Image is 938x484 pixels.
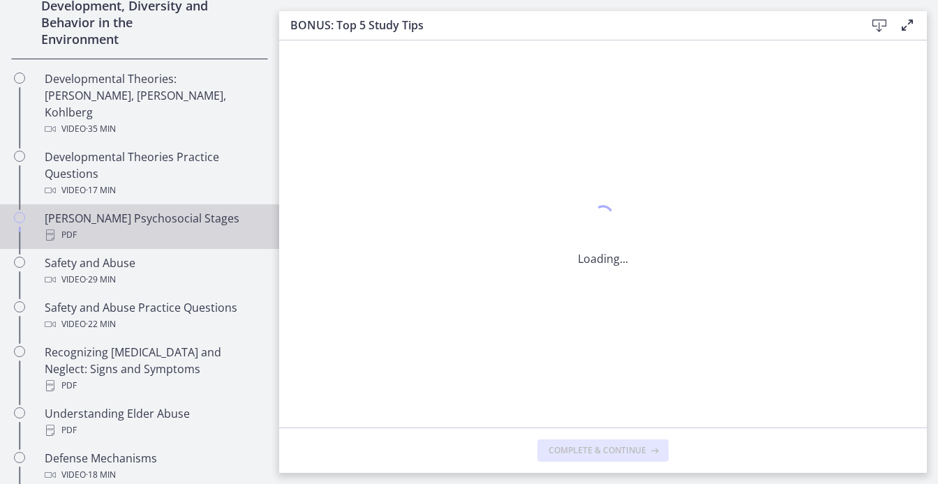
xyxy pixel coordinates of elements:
div: Video [45,271,262,288]
span: · 29 min [86,271,116,288]
div: Video [45,121,262,137]
div: Video [45,467,262,483]
div: PDF [45,377,262,394]
div: Safety and Abuse [45,255,262,288]
p: Loading... [578,250,628,267]
div: Defense Mechanisms [45,450,262,483]
span: Complete & continue [549,445,646,456]
h3: BONUS: Top 5 Study Tips [290,17,843,33]
div: Recognizing [MEDICAL_DATA] and Neglect: Signs and Symptoms [45,344,262,394]
div: PDF [45,422,262,439]
span: · 17 min [86,182,116,199]
div: Developmental Theories Practice Questions [45,149,262,199]
span: · 22 min [86,316,116,333]
div: Developmental Theories: [PERSON_NAME], [PERSON_NAME], Kohlberg [45,70,262,137]
div: Safety and Abuse Practice Questions [45,299,262,333]
div: Video [45,316,262,333]
div: Video [45,182,262,199]
div: Understanding Elder Abuse [45,405,262,439]
span: · 35 min [86,121,116,137]
button: Complete & continue [537,439,669,462]
div: PDF [45,227,262,243]
div: [PERSON_NAME] Psychosocial Stages [45,210,262,243]
div: 1 [578,202,628,234]
span: · 18 min [86,467,116,483]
